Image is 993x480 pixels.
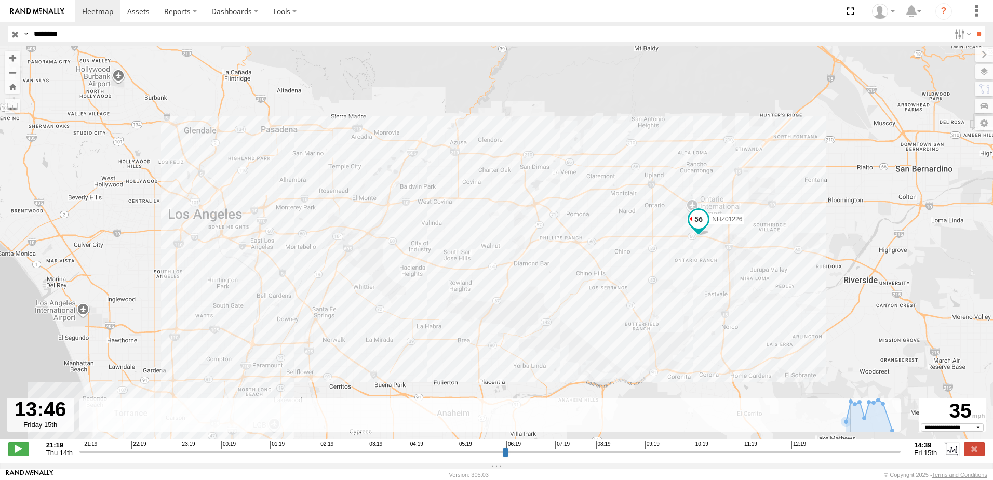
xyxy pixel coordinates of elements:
[5,99,20,113] label: Measure
[181,441,195,449] span: 23:19
[270,441,285,449] span: 01:19
[914,449,937,457] span: Fri 15th Aug 2025
[743,441,757,449] span: 11:19
[950,26,973,42] label: Search Filter Options
[964,442,985,456] label: Close
[409,441,423,449] span: 04:19
[555,441,570,449] span: 07:19
[712,216,742,223] span: NHZ01226
[506,441,521,449] span: 06:19
[458,441,472,449] span: 05:19
[914,441,937,449] strong: 14:39
[791,441,806,449] span: 12:19
[5,65,20,79] button: Zoom out
[694,441,708,449] span: 10:19
[868,4,898,19] div: Zulema McIntosch
[5,79,20,94] button: Zoom Home
[46,449,73,457] span: Thu 14th Aug 2025
[6,470,53,480] a: Visit our Website
[975,116,993,130] label: Map Settings
[596,441,611,449] span: 08:19
[449,472,489,478] div: Version: 305.03
[8,442,29,456] label: Play/Stop
[368,441,382,449] span: 03:19
[22,26,30,42] label: Search Query
[5,51,20,65] button: Zoom in
[645,441,660,449] span: 09:19
[10,8,64,15] img: rand-logo.svg
[131,441,146,449] span: 22:19
[221,441,236,449] span: 00:19
[935,3,952,20] i: ?
[319,441,333,449] span: 02:19
[83,441,97,449] span: 21:19
[932,472,987,478] a: Terms and Conditions
[920,399,985,423] div: 35
[46,441,73,449] strong: 21:19
[884,472,987,478] div: © Copyright 2025 -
